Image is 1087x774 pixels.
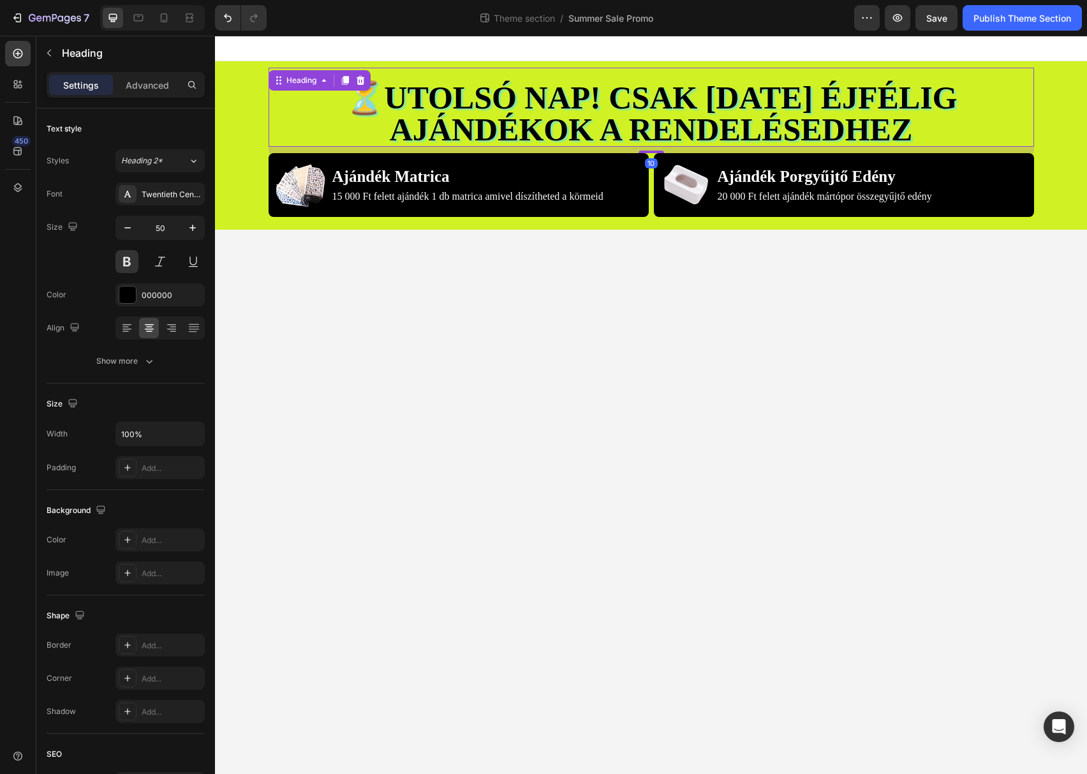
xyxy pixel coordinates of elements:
div: Shape [47,607,87,625]
div: Font [47,188,63,200]
div: Open Intercom Messenger [1044,711,1074,742]
div: Add... [142,568,202,579]
div: Shadow [47,706,76,717]
strong: Ajándék Matrica [117,132,235,149]
div: Styles [47,155,69,167]
div: Border [47,639,71,651]
div: Twentieth Century [142,189,202,200]
span: Save [926,13,947,24]
button: Publish Theme Section [963,5,1082,31]
p: 15 000 Ft felett ajándék 1 db matrica amivel díszítheted a körmeid [117,154,388,168]
div: Corner [47,673,72,684]
div: Color [47,534,66,546]
div: Add... [142,706,202,718]
span: Summer Sale Promo [568,11,653,25]
p: Advanced [126,78,169,92]
div: 450 [12,136,31,146]
div: Align [47,320,82,337]
div: Text style [47,123,82,135]
div: Add... [142,535,202,546]
div: Add... [142,673,202,685]
strong: Ajándék Porgyűjtő Edény [503,132,681,149]
div: Width [47,428,68,440]
div: Add... [142,640,202,651]
p: 7 [84,10,89,26]
button: Show more [47,350,205,373]
button: Save [915,5,958,31]
iframe: Design area [215,36,1087,774]
div: Show more [96,355,156,368]
div: 10 [430,123,443,133]
div: Padding [47,462,76,473]
button: 7 [5,5,95,31]
div: Size [47,396,80,413]
div: SEO [47,748,62,760]
img: gempages_490432468243972977-bd1b7705-023d-48c4-80b5-ab82f83db7e7.png [60,124,111,175]
button: Heading 2* [115,149,205,172]
div: Color [47,289,66,301]
span: Theme section [491,11,558,25]
div: 000000 [142,290,202,301]
span: / [560,11,563,25]
p: Heading [62,45,200,61]
input: Auto [116,422,204,445]
div: Publish Theme Section [973,11,1071,25]
p: Settings [63,78,99,92]
div: Size [47,219,80,236]
div: Background [47,502,108,519]
img: gempages_490432468243972977-5f58f0a1-c4da-4efc-b7a9-f69824c5a20e.png [445,124,496,175]
div: Image [47,567,69,579]
div: Undo/Redo [215,5,267,31]
span: Heading 2* [121,155,163,167]
div: Add... [142,463,202,474]
p: 20 000 Ft felett ajándék mártópor összegyűjtő edény [503,154,717,168]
